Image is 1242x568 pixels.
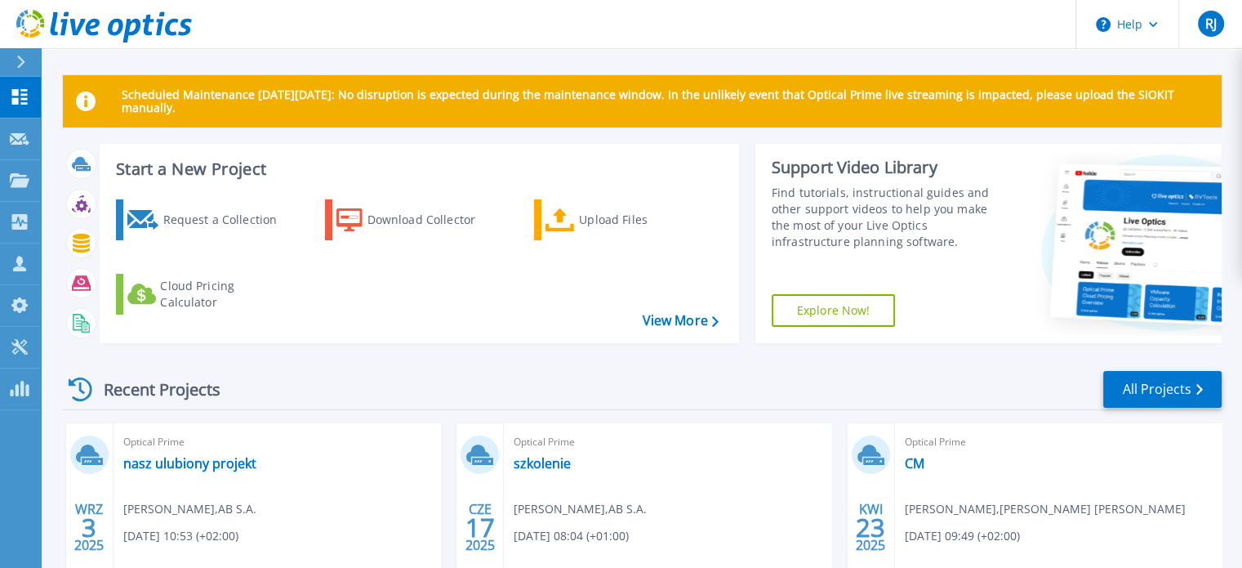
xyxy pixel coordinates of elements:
[534,199,716,240] a: Upload Files
[905,433,1212,451] span: Optical Prime
[772,185,1006,250] div: Find tutorials, instructional guides and other support videos to help you make the most of your L...
[160,278,291,311] div: Cloud Pricing Calculator
[465,521,495,534] span: 17
[63,369,243,409] div: Recent Projects
[465,498,496,557] div: CZE 2025
[73,498,105,557] div: WRZ 2025
[367,203,498,236] div: Download Collector
[116,274,298,315] a: Cloud Pricing Calculator
[162,203,293,236] div: Request a Collection
[514,433,821,451] span: Optical Prime
[116,199,298,240] a: Request a Collection
[123,527,238,545] span: [DATE] 10:53 (+02:00)
[1103,371,1222,408] a: All Projects
[772,294,896,327] a: Explore Now!
[905,527,1020,545] span: [DATE] 09:49 (+02:00)
[123,455,256,472] a: nasz ulubiony projekt
[82,521,96,534] span: 3
[1204,17,1216,30] span: RJ
[116,160,718,178] h3: Start a New Project
[123,433,430,451] span: Optical Prime
[579,203,710,236] div: Upload Files
[325,199,507,240] a: Download Collector
[856,521,885,534] span: 23
[905,455,924,472] a: CM
[855,498,886,557] div: KWI 2025
[642,313,718,329] a: View More
[122,88,1209,114] p: Scheduled Maintenance [DATE][DATE]: No disruption is expected during the maintenance window. In t...
[772,157,1006,178] div: Support Video Library
[514,527,629,545] span: [DATE] 08:04 (+01:00)
[514,455,571,472] a: szkolenie
[905,500,1186,518] span: [PERSON_NAME] , [PERSON_NAME] [PERSON_NAME]
[123,500,256,518] span: [PERSON_NAME] , AB S.A.
[514,500,647,518] span: [PERSON_NAME] , AB S.A.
